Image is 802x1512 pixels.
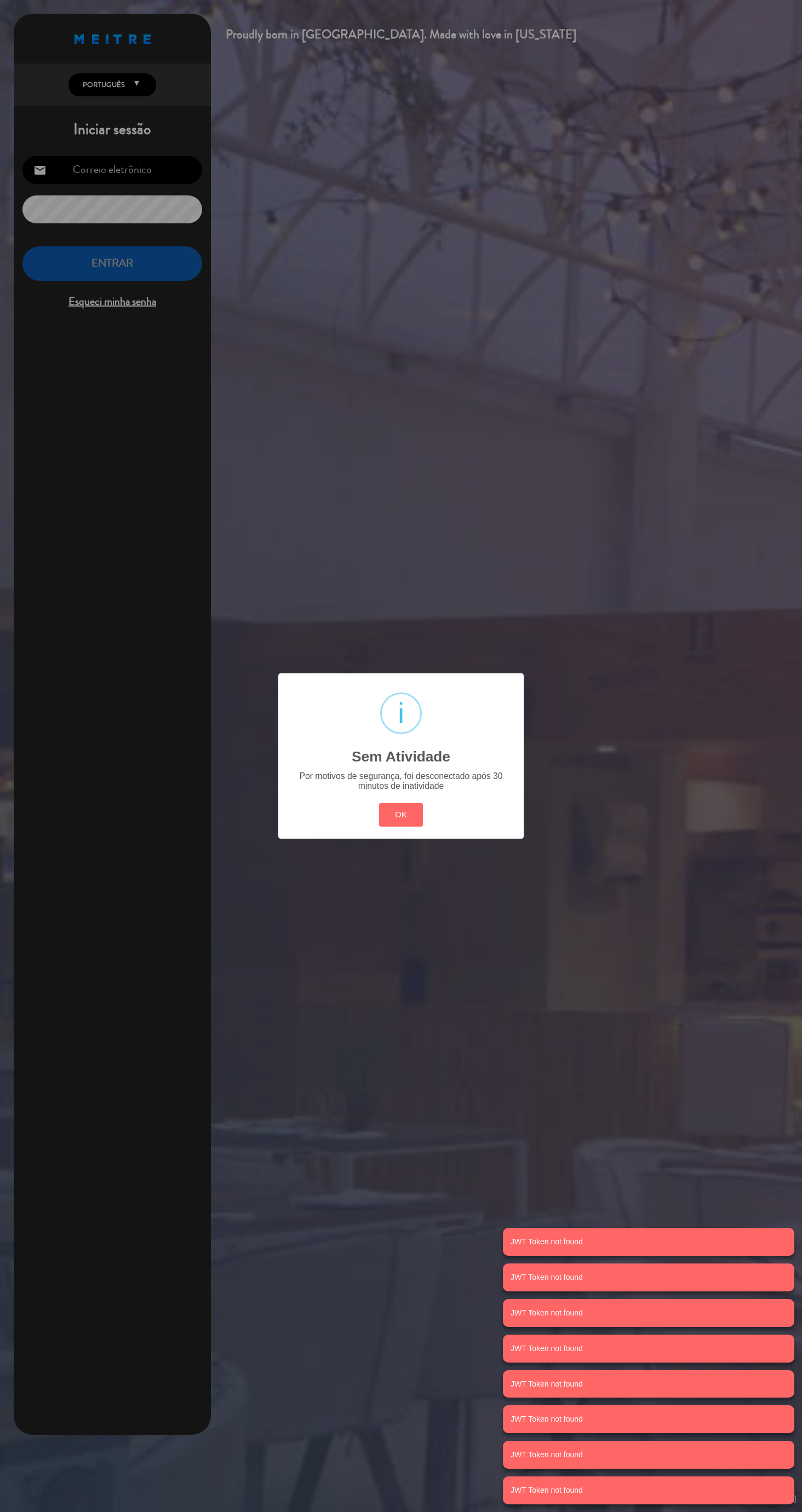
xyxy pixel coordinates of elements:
[503,1335,794,1363] notyf-toast: JWT Token not found
[352,748,450,766] h2: Sem Atividade
[503,1263,794,1291] notyf-toast: JWT Token not found
[503,1441,794,1469] notyf-toast: JWT Token not found
[503,1370,794,1398] notyf-toast: JWT Token not found
[398,694,404,732] span: i
[503,1228,794,1256] notyf-toast: JWT Token not found
[288,771,514,791] div: Por motivos de segurança, foi desconectado após 30 minutos de inatividade
[503,1476,794,1504] notyf-toast: JWT Token not found
[379,803,423,827] button: OK
[503,1299,794,1327] notyf-toast: JWT Token not found
[503,1405,794,1433] notyf-toast: JWT Token not found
